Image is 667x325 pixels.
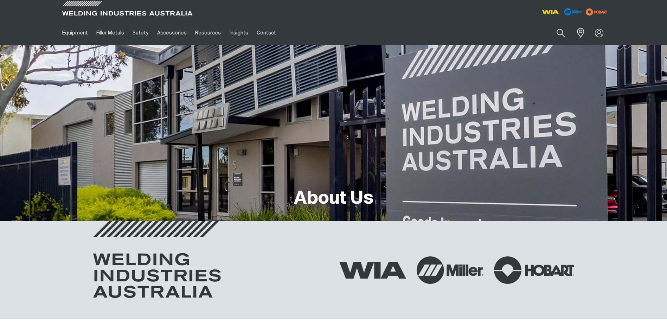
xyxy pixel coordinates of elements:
[494,256,574,284] img: Hobart
[225,21,252,45] a: Insights
[191,21,225,45] a: Resources
[540,25,572,41] input: Product name or item number...
[252,21,280,45] a: Contact
[339,262,406,279] img: WIA
[92,21,128,45] a: Filler Metals
[294,187,373,210] h1: About Us
[58,21,472,45] nav: Main
[58,21,92,45] a: Equipment
[584,7,609,17] img: miller
[128,21,153,45] a: Safety
[93,221,221,298] img: Welding Industries Australia
[417,256,483,284] img: Miller
[153,21,191,45] a: Accessories
[549,25,573,41] button: Search products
